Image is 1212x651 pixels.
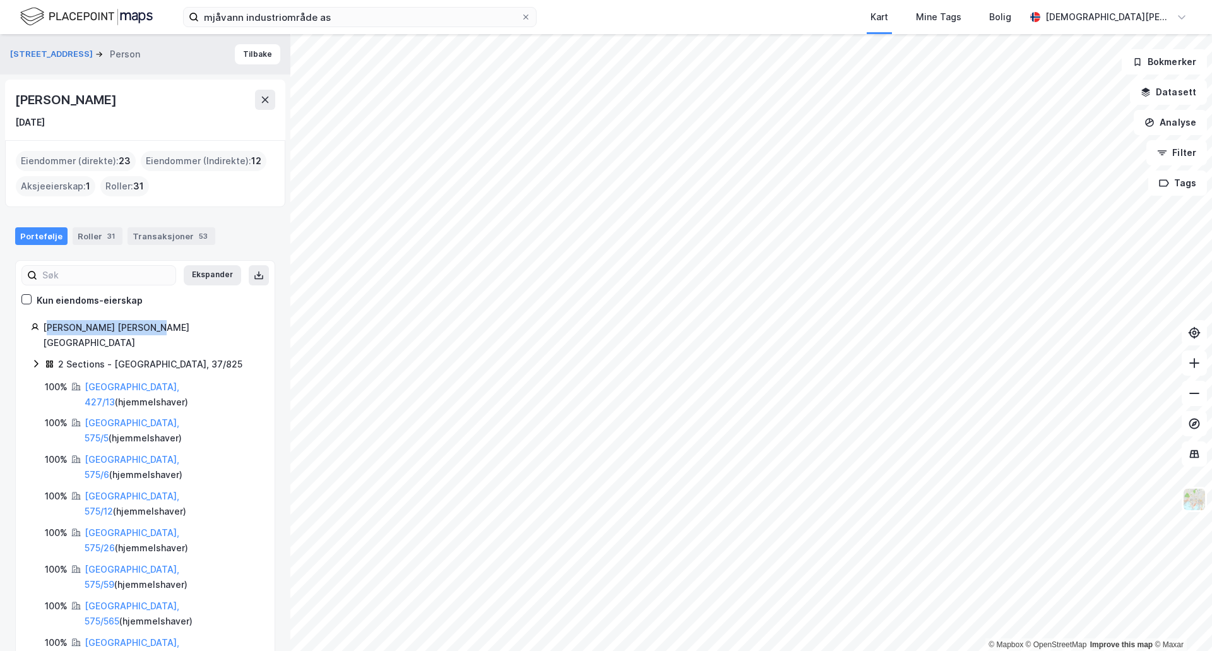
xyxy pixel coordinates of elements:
[85,415,259,446] div: ( hjemmelshaver )
[45,379,68,395] div: 100%
[1182,487,1206,511] img: Z
[37,266,175,285] input: Søk
[45,562,68,577] div: 100%
[1134,110,1207,135] button: Analyse
[196,230,210,242] div: 53
[184,265,241,285] button: Ekspander
[85,491,179,517] a: [GEOGRAPHIC_DATA], 575/12
[45,452,68,467] div: 100%
[15,115,45,130] div: [DATE]
[45,415,68,431] div: 100%
[1130,80,1207,105] button: Datasett
[251,153,261,169] span: 12
[85,381,179,407] a: [GEOGRAPHIC_DATA], 427/13
[1149,590,1212,651] iframe: Chat Widget
[73,227,122,245] div: Roller
[141,151,266,171] div: Eiendommer (Indirekte) :
[128,227,215,245] div: Transaksjoner
[45,489,68,504] div: 100%
[1148,170,1207,196] button: Tags
[85,599,259,629] div: ( hjemmelshaver )
[85,564,179,590] a: [GEOGRAPHIC_DATA], 575/59
[16,151,136,171] div: Eiendommer (direkte) :
[1026,640,1087,649] a: OpenStreetMap
[85,454,179,480] a: [GEOGRAPHIC_DATA], 575/6
[45,525,68,541] div: 100%
[45,599,68,614] div: 100%
[10,48,95,61] button: [STREET_ADDRESS]
[989,640,1023,649] a: Mapbox
[85,452,259,482] div: ( hjemmelshaver )
[100,176,149,196] div: Roller :
[85,525,259,556] div: ( hjemmelshaver )
[45,635,68,650] div: 100%
[1146,140,1207,165] button: Filter
[119,153,131,169] span: 23
[989,9,1011,25] div: Bolig
[1149,590,1212,651] div: Kontrollprogram for chat
[85,379,259,410] div: ( hjemmelshaver )
[1122,49,1207,75] button: Bokmerker
[85,417,179,443] a: [GEOGRAPHIC_DATA], 575/5
[15,90,119,110] div: [PERSON_NAME]
[15,227,68,245] div: Portefølje
[916,9,961,25] div: Mine Tags
[133,179,144,194] span: 31
[58,357,242,372] div: 2 Sections - [GEOGRAPHIC_DATA], 37/825
[86,179,90,194] span: 1
[37,293,143,308] div: Kun eiendoms-eierskap
[1045,9,1172,25] div: [DEMOGRAPHIC_DATA][PERSON_NAME]
[16,176,95,196] div: Aksjeeierskap :
[85,562,259,592] div: ( hjemmelshaver )
[1090,640,1153,649] a: Improve this map
[870,9,888,25] div: Kart
[85,527,179,553] a: [GEOGRAPHIC_DATA], 575/26
[235,44,280,64] button: Tilbake
[110,47,140,62] div: Person
[105,230,117,242] div: 31
[199,8,521,27] input: Søk på adresse, matrikkel, gårdeiere, leietakere eller personer
[43,320,259,350] div: [PERSON_NAME] [PERSON_NAME][GEOGRAPHIC_DATA]
[85,600,179,626] a: [GEOGRAPHIC_DATA], 575/565
[85,489,259,519] div: ( hjemmelshaver )
[20,6,153,28] img: logo.f888ab2527a4732fd821a326f86c7f29.svg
